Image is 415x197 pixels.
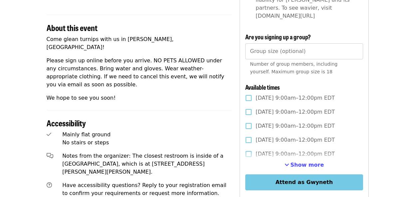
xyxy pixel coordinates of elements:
i: question-circle icon [47,182,52,188]
p: We hope to see you soon! [47,94,232,102]
span: Accessibility [47,117,86,129]
button: Attend as Gwyneth [245,174,363,190]
p: Please sign up online before you arrive. NO PETS ALLOWED under any circumstances. Bring water and... [47,57,232,89]
span: About this event [47,22,98,33]
p: Come glean turnips with us in [PERSON_NAME], [GEOGRAPHIC_DATA]! [47,35,232,51]
span: [DATE] 9:00am–12:00pm EDT [256,136,335,144]
div: Mainly flat ground [62,131,232,139]
span: Available times [245,83,280,91]
span: Are you signing up a group? [245,32,311,41]
i: comments-alt icon [47,153,53,159]
span: Show more [291,162,324,168]
span: [DATE] 9:00am–12:00pm EDT [256,108,335,116]
div: No stairs or steps [62,139,232,147]
span: [DATE] 9:00am–12:00pm EDT [256,94,335,102]
span: Number of group members, including yourself. Maximum group size is 18 [250,61,337,74]
span: [DATE] 9:00am–12:00pm EDT [256,122,335,130]
button: See more timeslots [285,161,324,169]
span: Have accessibility questions? Reply to your registration email to confirm your requirements or re... [62,182,226,196]
span: Notes from the organizer: The closest restroom is inside of a [GEOGRAPHIC_DATA], which is at [STR... [62,153,223,175]
span: [DATE] 9:00am–12:00pm EDT [256,150,335,158]
i: check icon [47,131,51,138]
input: [object Object] [245,43,363,59]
